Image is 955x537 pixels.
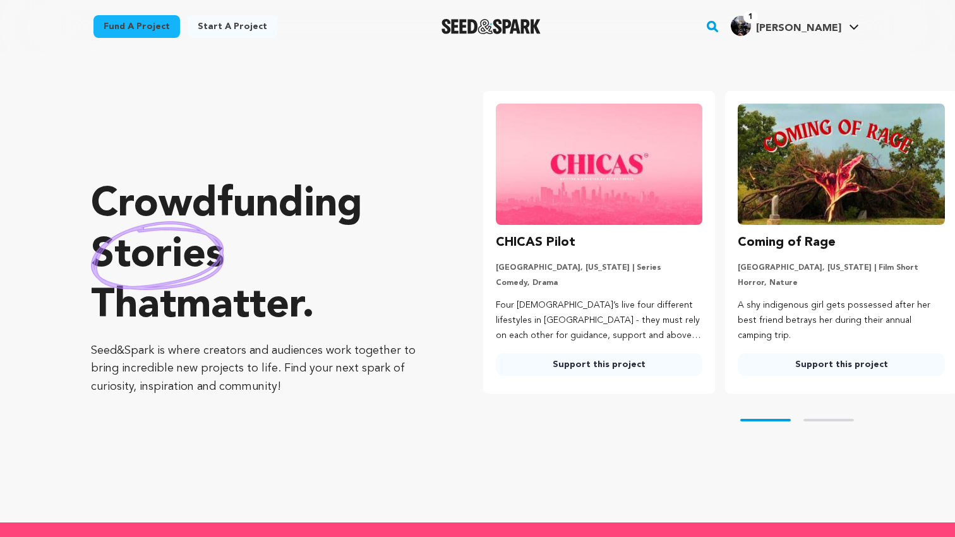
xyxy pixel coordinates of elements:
[496,298,703,343] p: Four [DEMOGRAPHIC_DATA]’s live four different lifestyles in [GEOGRAPHIC_DATA] - they must rely on...
[496,232,575,253] h3: CHICAS Pilot
[176,286,302,327] span: matter
[743,11,758,23] span: 1
[738,278,945,288] p: Horror, Nature
[91,221,224,290] img: hand sketched image
[496,353,703,376] a: Support this project
[728,13,862,36] a: Benjamin K.'s Profile
[738,232,836,253] h3: Coming of Rage
[738,104,945,225] img: Coming of Rage image
[731,16,751,36] img: bde6e4e3585cc5a4.jpg
[738,263,945,273] p: [GEOGRAPHIC_DATA], [US_STATE] | Film Short
[728,13,862,40] span: Benjamin K.'s Profile
[496,263,703,273] p: [GEOGRAPHIC_DATA], [US_STATE] | Series
[91,180,433,332] p: Crowdfunding that .
[441,19,541,34] a: Seed&Spark Homepage
[731,16,841,36] div: Benjamin K.'s Profile
[441,19,541,34] img: Seed&Spark Logo Dark Mode
[496,278,703,288] p: Comedy, Drama
[738,353,945,376] a: Support this project
[93,15,180,38] a: Fund a project
[496,104,703,225] img: CHICAS Pilot image
[91,342,433,396] p: Seed&Spark is where creators and audiences work together to bring incredible new projects to life...
[756,23,841,33] span: [PERSON_NAME]
[188,15,277,38] a: Start a project
[738,298,945,343] p: A shy indigenous girl gets possessed after her best friend betrays her during their annual campin...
